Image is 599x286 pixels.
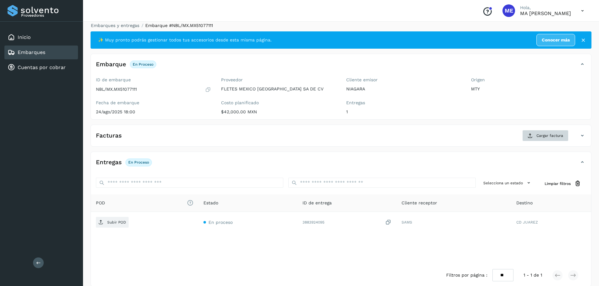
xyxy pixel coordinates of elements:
span: En proceso [208,220,233,225]
label: Proveedor [221,77,336,83]
p: NIAGARA [346,86,461,92]
span: Filtros por página : [446,272,487,278]
p: En proceso [133,62,153,67]
span: Cargar factura [536,133,563,138]
label: ID de embarque [96,77,211,83]
label: Cliente emisor [346,77,461,83]
div: Cuentas por cobrar [4,61,78,74]
div: EmbarqueEn proceso [91,59,591,75]
div: FacturasCargar factura [91,130,591,146]
div: Embarques [4,46,78,59]
button: Selecciona un estado [481,178,535,188]
span: Estado [203,200,218,206]
span: ✨ Muy pronto podrás gestionar todos tus accesorios desde esta misma página. [98,37,272,43]
span: ID de entrega [302,200,332,206]
h4: Entregas [96,159,122,166]
p: 1 [346,109,461,115]
span: Embarque #NBL/MX.MX51077111 [145,23,213,28]
td: SAMS [397,212,511,233]
label: Fecha de embarque [96,100,211,105]
span: Destino [516,200,533,206]
label: Origen [471,77,586,83]
td: CD JUAREZ [511,212,591,233]
p: MA EUGENIA ROBLES MICHAUS [520,10,571,16]
a: Cuentas por cobrar [18,64,66,70]
nav: breadcrumb [91,22,591,29]
a: Conocer más [536,34,575,46]
div: Inicio [4,30,78,44]
a: Embarques [18,49,45,55]
button: Subir POD [96,217,129,228]
button: Limpiar filtros [540,178,586,189]
p: Subir POD [107,220,126,224]
span: Limpiar filtros [545,181,571,186]
p: NBL/MX.MX51077111 [96,87,137,92]
p: FLETES MEXICO [GEOGRAPHIC_DATA] SA DE CV [221,86,336,92]
p: Hola, [520,5,571,10]
h4: Facturas [96,132,122,139]
span: 1 - 1 de 1 [524,272,542,278]
label: Entregas [346,100,461,105]
div: EntregasEn proceso [91,157,591,173]
div: 3883924095 [302,219,391,226]
p: Proveedores [21,13,75,18]
p: 24/ago/2025 18:00 [96,109,211,115]
a: Inicio [18,34,31,40]
label: Costo planificado [221,100,336,105]
span: POD [96,200,193,206]
p: $42,000.00 MXN [221,109,336,115]
h4: Embarque [96,61,126,68]
span: Cliente receptor [402,200,437,206]
button: Cargar factura [522,130,568,141]
a: Embarques y entregas [91,23,139,28]
p: En proceso [128,160,149,165]
p: MTY [471,86,586,92]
